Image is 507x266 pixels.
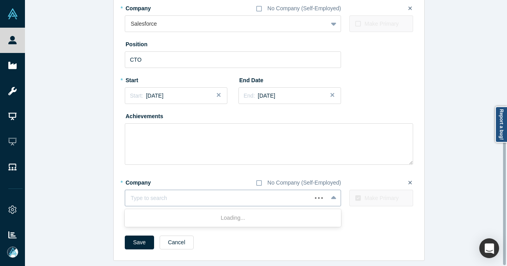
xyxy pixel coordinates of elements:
button: Start:[DATE] [125,87,227,104]
span: Start: [130,92,143,99]
span: End: [244,92,255,99]
label: Achievements [125,109,169,121]
label: End Date [238,74,283,85]
a: Report a bug! [495,106,507,143]
label: Company [125,2,169,13]
img: Alchemist Vault Logo [7,8,18,19]
label: Start [125,74,169,85]
div: Loading... [125,211,341,225]
div: Make Primary [364,20,398,28]
button: End:[DATE] [238,87,341,104]
div: Make Primary [364,194,398,202]
button: Close [215,87,227,104]
div: No Company (Self-Employed) [267,179,341,187]
button: Close [329,87,341,104]
label: Position [125,38,169,49]
div: No Company (Self-Employed) [267,4,341,13]
span: [DATE] [146,92,163,99]
label: Company [125,176,169,187]
span: [DATE] [258,92,275,99]
img: Mia Scott's Account [7,247,18,258]
button: Cancel [160,236,194,249]
input: Sales Manager [125,51,341,68]
button: Save [125,236,154,249]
